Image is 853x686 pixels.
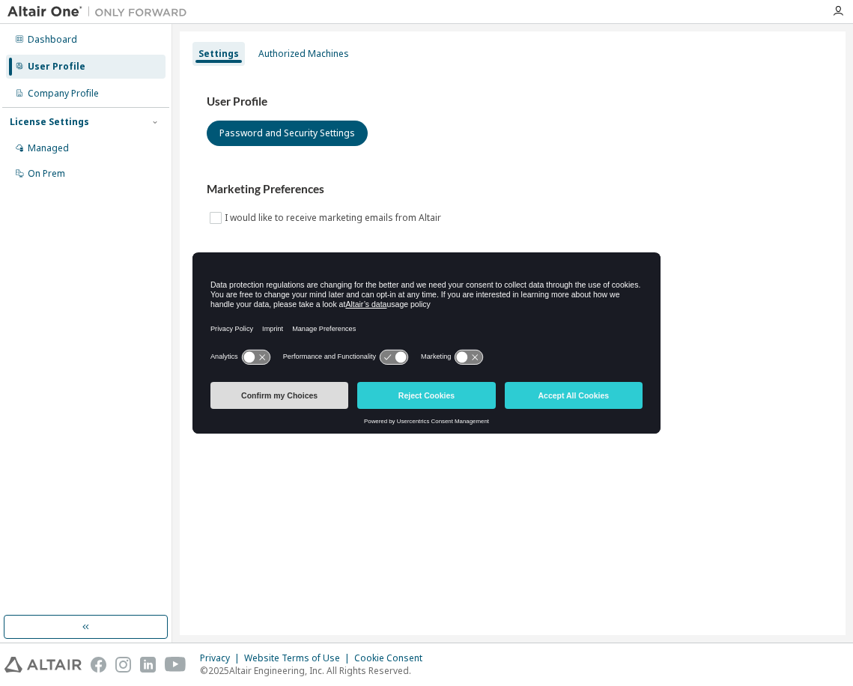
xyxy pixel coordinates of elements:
[258,48,349,60] div: Authorized Machines
[140,657,156,673] img: linkedin.svg
[225,209,444,227] label: I would like to receive marketing emails from Altair
[28,61,85,73] div: User Profile
[10,116,89,128] div: License Settings
[7,4,195,19] img: Altair One
[28,34,77,46] div: Dashboard
[4,657,82,673] img: altair_logo.svg
[28,88,99,100] div: Company Profile
[200,652,244,664] div: Privacy
[354,652,431,664] div: Cookie Consent
[115,657,131,673] img: instagram.svg
[28,168,65,180] div: On Prem
[28,142,69,154] div: Managed
[207,121,368,146] button: Password and Security Settings
[165,657,186,673] img: youtube.svg
[198,48,239,60] div: Settings
[200,664,431,677] p: © 2025 Altair Engineering, Inc. All Rights Reserved.
[207,182,819,197] h3: Marketing Preferences
[207,94,819,109] h3: User Profile
[244,652,354,664] div: Website Terms of Use
[91,657,106,673] img: facebook.svg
